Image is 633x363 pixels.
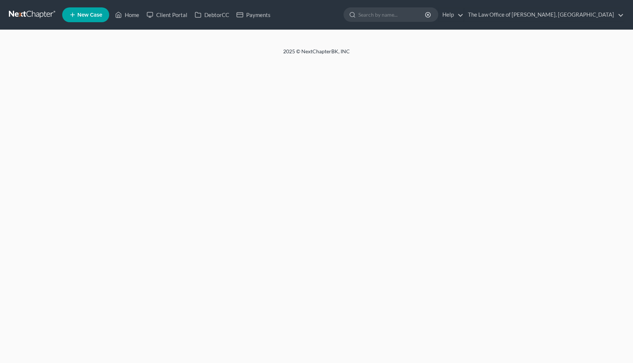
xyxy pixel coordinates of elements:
[191,8,233,21] a: DebtorCC
[233,8,274,21] a: Payments
[111,8,143,21] a: Home
[464,8,624,21] a: The Law Office of [PERSON_NAME], [GEOGRAPHIC_DATA]
[439,8,463,21] a: Help
[77,12,102,18] span: New Case
[105,48,527,61] div: 2025 © NextChapterBK, INC
[143,8,191,21] a: Client Portal
[358,8,426,21] input: Search by name...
